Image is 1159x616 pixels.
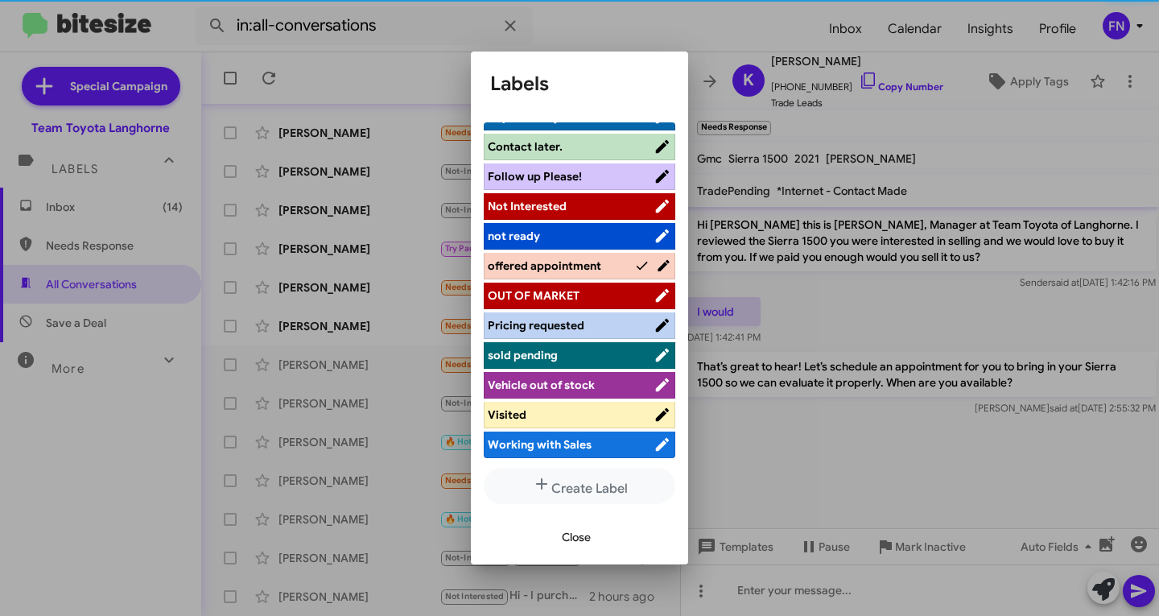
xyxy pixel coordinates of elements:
[488,169,582,184] span: Follow up Please!
[484,468,675,504] button: Create Label
[488,437,592,452] span: Working with Sales
[488,378,595,392] span: Vehicle out of stock
[490,71,669,97] h1: Labels
[562,523,591,552] span: Close
[488,318,584,333] span: Pricing requested
[488,110,592,124] span: Buyback: objection
[488,229,540,243] span: not ready
[549,523,604,552] button: Close
[488,258,601,273] span: offered appointment
[488,199,567,213] span: Not Interested
[488,288,579,303] span: OUT OF MARKET
[488,348,558,362] span: sold pending
[488,139,563,154] span: Contact later.
[488,407,526,422] span: Visited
